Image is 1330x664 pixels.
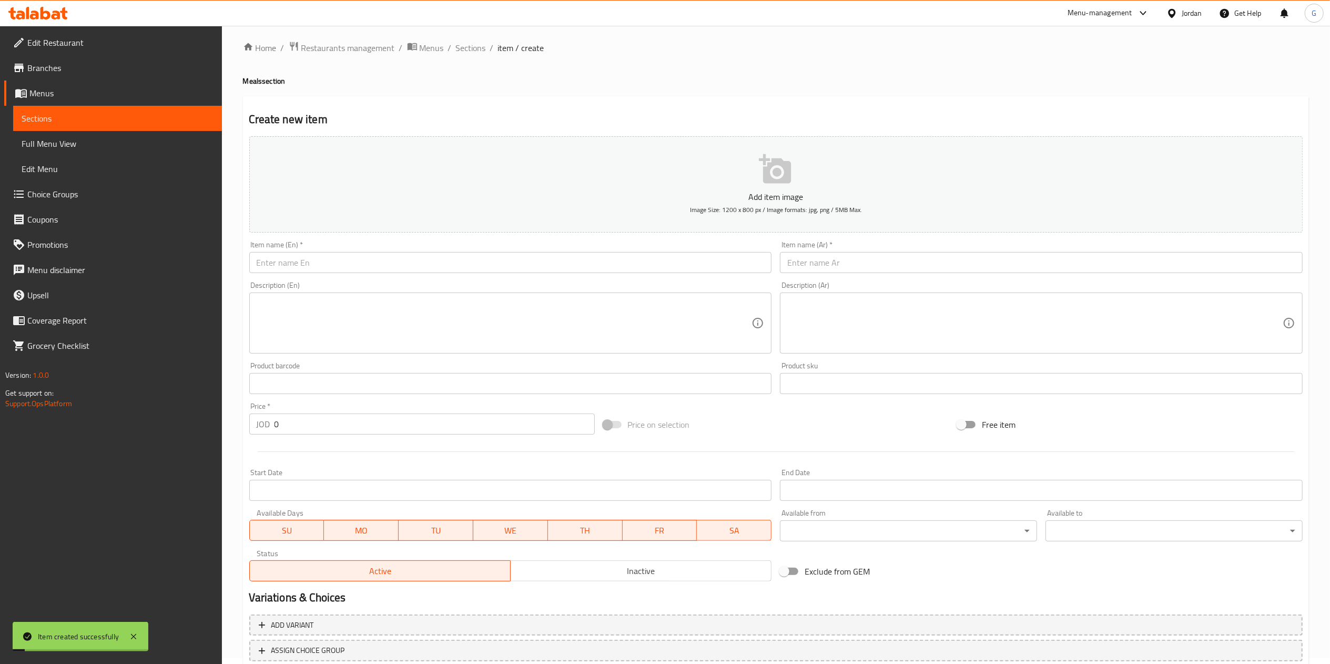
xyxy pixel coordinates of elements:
span: Inactive [515,564,767,579]
span: SA [701,523,767,538]
span: Exclude from GEM [805,565,870,578]
a: Coupons [4,207,222,232]
input: Please enter product sku [780,373,1303,394]
input: Enter name En [249,252,772,273]
span: WE [478,523,544,538]
li: / [399,42,403,54]
span: Grocery Checklist [27,339,214,352]
h2: Create new item [249,112,1303,127]
span: 1.0.0 [33,368,49,382]
span: Free item [982,418,1016,431]
span: Menus [420,42,444,54]
a: Branches [4,55,222,81]
span: Restaurants management [301,42,395,54]
span: ASSIGN CHOICE GROUP [271,644,345,657]
li: / [448,42,452,54]
a: Edit Restaurant [4,30,222,55]
a: Choice Groups [4,182,222,207]
input: Please enter product barcode [249,373,772,394]
li: / [490,42,494,54]
li: / [281,42,285,54]
span: Coupons [27,213,214,226]
h2: Variations & Choices [249,590,1303,606]
span: Add variant [271,619,314,632]
a: Support.OpsPlatform [5,397,72,410]
button: FR [623,520,697,541]
a: Sections [13,106,222,131]
a: Home [243,42,277,54]
button: SU [249,520,324,541]
button: ASSIGN CHOICE GROUP [249,640,1303,661]
nav: breadcrumb [243,41,1309,55]
a: Coverage Report [4,308,222,333]
span: G [1312,7,1316,19]
button: Inactive [510,560,771,581]
span: Edit Menu [22,163,214,175]
p: Add item image [266,190,1286,203]
a: Promotions [4,232,222,257]
button: Add item imageImage Size: 1200 x 800 px / Image formats: jpg, png / 5MB Max. [249,136,1303,233]
span: Get support on: [5,386,54,400]
span: SU [254,523,320,538]
button: Add variant [249,615,1303,636]
span: Coverage Report [27,314,214,327]
span: Choice Groups [27,188,214,200]
button: TH [548,520,623,541]
a: Menu disclaimer [4,257,222,283]
a: Menus [407,41,444,55]
a: Menus [4,81,222,106]
span: MO [328,523,394,538]
div: ​ [1045,520,1303,541]
button: SA [697,520,771,541]
span: Menu disclaimer [27,264,214,276]
span: Menus [29,87,214,99]
a: Restaurants management [289,41,395,55]
div: Jordan [1182,7,1202,19]
span: Edit Restaurant [27,36,214,49]
button: Active [249,560,511,581]
span: Sections [22,112,214,125]
input: Enter name Ar [780,252,1303,273]
button: WE [473,520,548,541]
p: JOD [257,418,270,430]
span: Promotions [27,238,214,251]
a: Full Menu View [13,131,222,156]
a: Edit Menu [13,156,222,182]
button: MO [324,520,399,541]
span: Active [254,564,506,579]
input: Please enter price [275,414,595,435]
span: item / create [498,42,544,54]
span: Upsell [27,289,214,301]
span: Version: [5,368,31,382]
span: Image Size: 1200 x 800 px / Image formats: jpg, png / 5MB Max. [690,204,862,216]
span: TU [403,523,469,538]
div: ​ [780,520,1037,541]
h4: Meals section [243,76,1309,86]
span: TH [552,523,618,538]
a: Grocery Checklist [4,333,222,358]
a: Sections [456,42,486,54]
div: Menu-management [1068,7,1132,19]
a: Upsell [4,283,222,308]
div: Item created successfully [38,631,119,642]
span: Branches [27,62,214,74]
span: Full Menu View [22,137,214,150]
span: FR [627,523,693,538]
button: TU [399,520,473,541]
span: Price on selection [628,418,690,431]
